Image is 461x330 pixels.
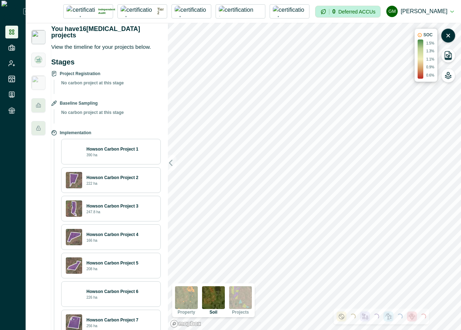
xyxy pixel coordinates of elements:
[210,310,217,314] p: Soil
[60,70,100,77] p: Project Registration
[86,317,138,323] p: Howson Carbon Project 7
[66,257,82,274] img: y3VsQ8AAAAGSURBVAMAwapJAxTOn00AAAAASUVORK5CYII=
[426,41,434,46] p: 1.5%
[67,6,95,17] img: certification logo
[86,323,97,329] p: 256 ha
[332,9,335,15] p: 0
[98,8,115,15] p: Independent Audit
[426,57,434,62] p: 1.1%
[66,172,82,188] img: s9u6lAAAAAZJREFUAwDR6HUBqjSJrwAAAABJRU5ErkJggg==
[86,288,138,295] p: Howson Carbon Project 6
[86,238,97,243] p: 166 ha
[177,310,195,314] p: Property
[423,32,433,38] p: SOC
[386,3,454,20] button: Gayathri Menakath[PERSON_NAME]
[170,320,201,328] a: Mapbox logo
[31,75,46,90] img: insight_readygraze.jpg
[86,152,97,158] p: 390 ha
[63,4,113,19] button: certification logoIndependent Audit
[86,146,138,152] p: Howson Carbon Project 1
[31,30,46,44] img: insight_carbon.png
[202,286,225,309] img: soil preview
[232,310,249,314] p: Projects
[57,109,161,124] p: No carbon project at this stage
[34,55,43,64] img: deforestation_free_beef.webp
[60,100,98,106] p: Baseline Sampling
[338,9,375,14] p: Deferred ACCUs
[51,57,161,67] p: Stages
[86,174,138,181] p: Howson Carbon Project 2
[157,8,164,15] p: Tier 2
[86,295,97,300] p: 226 ha
[86,266,97,272] p: 208 ha
[86,231,138,238] p: Howson Carbon Project 4
[273,6,306,17] img: certification logo
[175,6,208,17] img: certification logo
[426,64,434,70] p: 0.9%
[219,6,262,17] img: certification logo
[426,48,434,54] p: 1.3%
[1,1,23,22] img: Logo
[57,80,161,94] p: No carbon project at this stage
[168,23,461,330] canvas: Map
[86,209,100,215] p: 247.8 ha
[426,73,434,78] p: 0.6%
[229,286,252,309] img: projects preview
[121,6,154,17] img: certification logo
[86,181,97,186] p: 222 ha
[86,260,138,266] p: Howson Carbon Project 5
[51,43,164,51] p: View the timeline for your projects below.
[175,286,198,309] img: property preview
[66,200,82,217] img: 81UrmxAAAABklEQVQDAGt50F97icHJAAAAAElFTkSuQmCC
[66,229,82,245] img: 8J1X9FAAAABklEQVQDABq+dvSFs+f6AAAAAElFTkSuQmCC
[60,129,91,136] p: Implementation
[51,26,164,38] p: You have 16 [MEDICAL_DATA] projects
[86,203,138,209] p: Howson Carbon Project 3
